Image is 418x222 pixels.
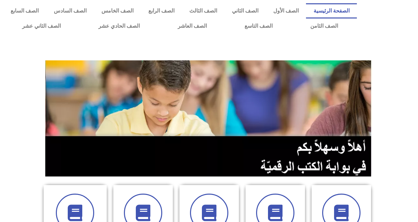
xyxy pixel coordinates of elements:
a: الصف الأول [266,3,306,18]
a: الصف الثاني عشر [3,18,80,34]
a: الصف الثاني [224,3,266,18]
a: الصف الرابع [141,3,182,18]
a: الصفحة الرئيسية [306,3,357,18]
a: الصف السابع [3,3,46,18]
a: الصف السادس [46,3,94,18]
a: الصف الحادي عشر [80,18,159,34]
a: الصف العاشر [159,18,226,34]
a: الصف الخامس [94,3,141,18]
a: الصف الثامن [291,18,357,34]
a: الصف التاسع [226,18,291,34]
a: الصف الثالث [182,3,224,18]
